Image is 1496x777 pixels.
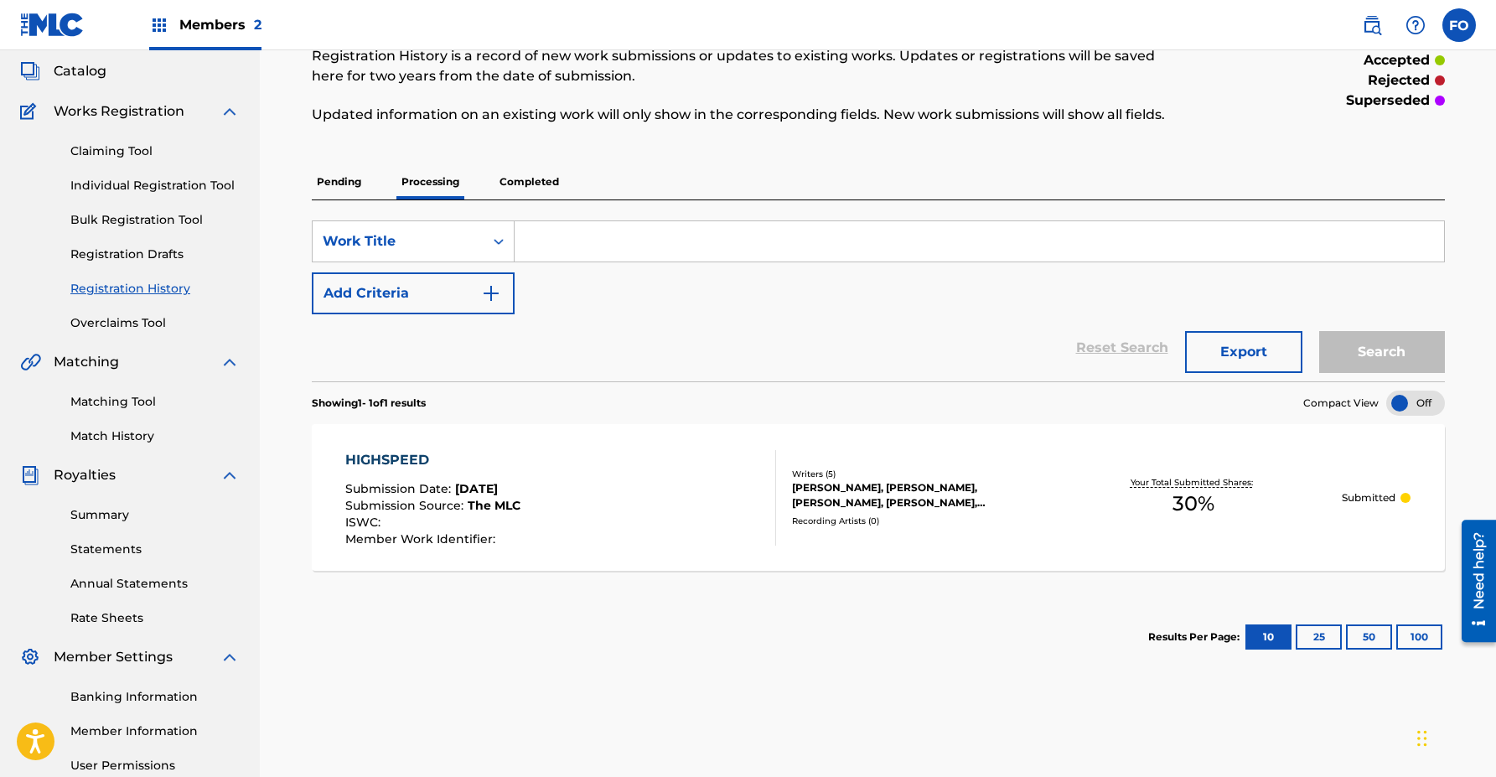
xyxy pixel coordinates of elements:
[1185,331,1302,373] button: Export
[70,541,240,558] a: Statements
[70,142,240,160] a: Claiming Tool
[345,515,385,530] span: ISWC :
[220,647,240,667] img: expand
[220,352,240,372] img: expand
[481,283,501,303] img: 9d2ae6d4665cec9f34b9.svg
[1417,713,1427,764] div: Drag
[20,101,42,122] img: Works Registration
[396,164,464,199] p: Processing
[20,465,40,485] img: Royalties
[792,480,1045,510] div: [PERSON_NAME], [PERSON_NAME], [PERSON_NAME], [PERSON_NAME], [PERSON_NAME] [PERSON_NAME]
[1449,513,1496,648] iframe: Resource Center
[220,101,240,122] img: expand
[20,13,85,37] img: MLC Logo
[70,575,240,593] a: Annual Statements
[1245,624,1292,650] button: 10
[70,427,240,445] a: Match History
[792,515,1045,527] div: Recording Artists ( 0 )
[149,15,169,35] img: Top Rightsholders
[1148,629,1244,645] p: Results Per Page:
[1346,91,1430,111] p: superseded
[1412,697,1496,777] iframe: Chat Widget
[1362,15,1382,35] img: search
[312,46,1184,86] p: Registration History is a record of new work submissions or updates to existing works. Updates or...
[1303,396,1379,411] span: Compact View
[70,280,240,298] a: Registration History
[1405,15,1426,35] img: help
[494,164,564,199] p: Completed
[312,424,1445,571] a: HIGHSPEEDSubmission Date:[DATE]Submission Source:The MLCISWC:Member Work Identifier:Writers (5)[P...
[345,481,455,496] span: Submission Date :
[20,647,40,667] img: Member Settings
[1396,624,1442,650] button: 100
[54,352,119,372] span: Matching
[54,465,116,485] span: Royalties
[468,498,520,513] span: The MLC
[179,15,261,34] span: Members
[323,231,474,251] div: Work Title
[1296,624,1342,650] button: 25
[312,105,1184,125] p: Updated information on an existing work will only show in the corresponding fields. New work subm...
[345,498,468,513] span: Submission Source :
[1364,50,1430,70] p: accepted
[20,61,106,81] a: CatalogCatalog
[20,352,41,372] img: Matching
[345,531,500,546] span: Member Work Identifier :
[70,211,240,229] a: Bulk Registration Tool
[70,246,240,263] a: Registration Drafts
[54,61,106,81] span: Catalog
[345,450,520,470] div: HIGHSPEED
[254,17,261,33] span: 2
[70,757,240,774] a: User Permissions
[70,393,240,411] a: Matching Tool
[1399,8,1432,42] div: Help
[1342,490,1395,505] p: Submitted
[70,609,240,627] a: Rate Sheets
[312,272,515,314] button: Add Criteria
[70,688,240,706] a: Banking Information
[1131,476,1257,489] p: Your Total Submitted Shares:
[20,61,40,81] img: Catalog
[455,481,498,496] span: [DATE]
[792,468,1045,480] div: Writers ( 5 )
[1368,70,1430,91] p: rejected
[70,314,240,332] a: Overclaims Tool
[312,220,1445,381] form: Search Form
[54,101,184,122] span: Works Registration
[1355,8,1389,42] a: Public Search
[220,465,240,485] img: expand
[312,164,366,199] p: Pending
[70,506,240,524] a: Summary
[1172,489,1214,519] span: 30 %
[70,723,240,740] a: Member Information
[54,647,173,667] span: Member Settings
[312,396,426,411] p: Showing 1 - 1 of 1 results
[70,177,240,194] a: Individual Registration Tool
[1442,8,1476,42] div: User Menu
[1346,624,1392,650] button: 50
